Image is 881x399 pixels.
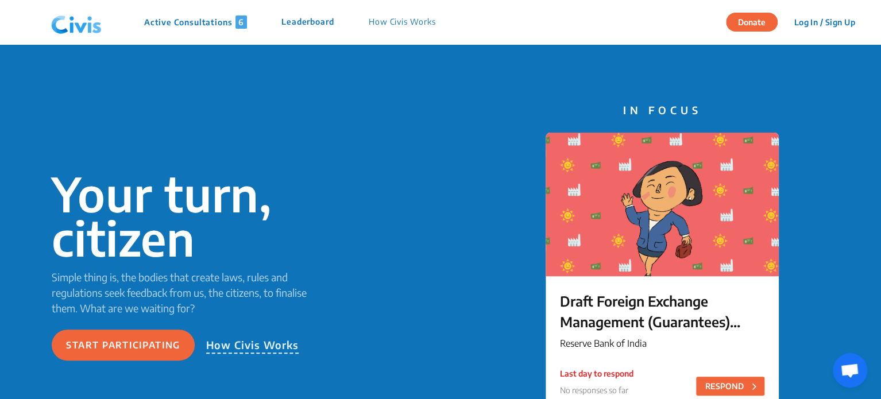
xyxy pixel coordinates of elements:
span: No responses so far [560,385,628,395]
p: How Civis Works [369,16,436,29]
a: Open chat [833,353,867,388]
p: Active Consultations [144,16,247,29]
button: Log In / Sign Up [786,13,863,31]
p: How Civis Works [206,337,299,354]
p: Last day to respond [560,367,633,379]
p: IN FOCUS [546,102,779,118]
button: Start participating [52,330,195,361]
p: Your turn, citizen [52,172,324,260]
button: Donate [726,13,778,32]
button: RESPOND [696,377,764,396]
p: Reserve Bank of India [560,336,764,350]
img: navlogo.png [47,5,106,40]
p: Draft Foreign Exchange Management (Guarantees) Regulations, 2025 [560,290,764,332]
a: Donate [726,16,786,27]
p: Simple thing is, the bodies that create laws, rules and regulations seek feedback from us, the ci... [52,269,324,316]
span: 6 [235,16,247,29]
p: Leaderboard [281,16,334,29]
